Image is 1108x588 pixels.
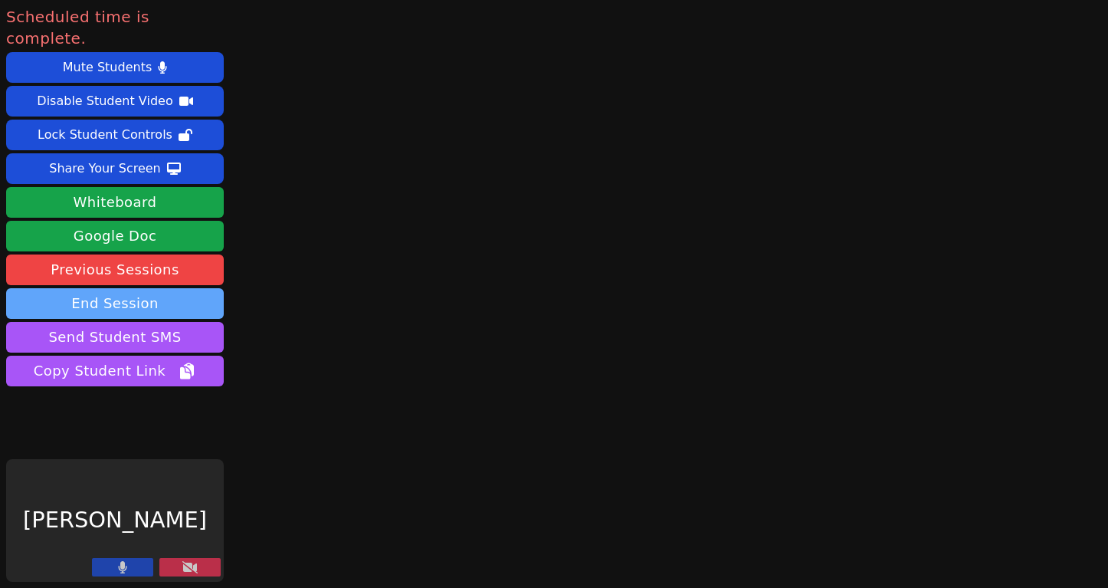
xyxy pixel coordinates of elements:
button: Send Student SMS [6,322,224,353]
button: Share Your Screen [6,153,224,184]
button: Whiteboard [6,187,224,218]
div: [PERSON_NAME] [6,459,224,582]
button: Disable Student Video [6,86,224,117]
a: Google Doc [6,221,224,251]
button: Copy Student Link [6,356,224,386]
div: Mute Students [63,55,152,80]
button: End Session [6,288,224,319]
a: Previous Sessions [6,255,224,285]
button: Lock Student Controls [6,120,224,150]
span: Scheduled time is complete. [6,6,224,49]
div: Disable Student Video [37,89,172,113]
div: Share Your Screen [49,156,161,181]
span: Copy Student Link [34,360,196,382]
button: Mute Students [6,52,224,83]
div: Lock Student Controls [38,123,172,147]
